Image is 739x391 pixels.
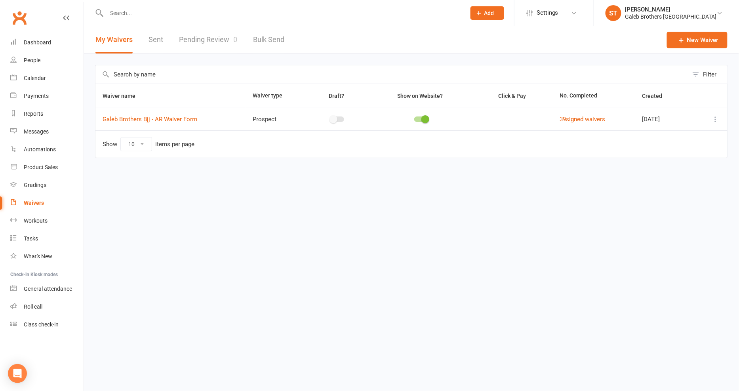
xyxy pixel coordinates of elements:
th: Waiver type [246,84,306,108]
div: items per page [155,141,194,148]
a: Galeb Brothers Bjj - AR Waiver Form [103,116,197,123]
a: Pending Review0 [179,26,237,53]
td: Prospect [246,108,306,130]
button: Draft? [322,91,353,101]
a: General attendance kiosk mode [10,280,84,298]
a: New Waiver [667,32,728,48]
td: [DATE] [635,108,695,130]
div: Automations [24,146,56,153]
a: What's New [10,248,84,265]
div: Dashboard [24,39,51,46]
div: [PERSON_NAME] [625,6,717,13]
div: Calendar [24,75,46,81]
div: Filter [703,70,717,79]
button: Created [642,91,671,101]
a: Gradings [10,176,84,194]
button: Add [470,6,504,20]
div: ST [606,5,621,21]
a: Tasks [10,230,84,248]
input: Search... [104,8,460,19]
th: No. Completed [553,84,635,108]
div: Reports [24,111,43,117]
span: Draft? [329,93,345,99]
a: Payments [10,87,84,105]
div: Roll call [24,303,42,310]
a: Class kiosk mode [10,316,84,334]
a: Calendar [10,69,84,87]
div: Open Intercom Messenger [8,364,27,383]
span: Show on Website? [398,93,443,99]
div: Galeb Brothers [GEOGRAPHIC_DATA] [625,13,717,20]
span: Add [484,10,494,16]
button: Click & Pay [491,91,535,101]
span: Waiver name [103,93,144,99]
div: Payments [24,93,49,99]
button: Show on Website? [390,91,452,101]
span: Click & Pay [498,93,526,99]
a: Reports [10,105,84,123]
button: Waiver name [103,91,144,101]
a: Messages [10,123,84,141]
a: Sent [149,26,163,53]
button: My Waivers [95,26,133,53]
div: People [24,57,40,63]
a: People [10,51,84,69]
a: Workouts [10,212,84,230]
a: Product Sales [10,158,84,176]
div: Product Sales [24,164,58,170]
div: General attendance [24,286,72,292]
span: 0 [233,35,237,44]
div: Waivers [24,200,44,206]
span: Created [642,93,671,99]
div: Workouts [24,217,48,224]
button: Filter [688,65,728,84]
a: 39signed waivers [560,116,606,123]
a: Automations [10,141,84,158]
a: Bulk Send [253,26,284,53]
span: Settings [537,4,558,22]
a: Dashboard [10,34,84,51]
div: Gradings [24,182,46,188]
div: Tasks [24,235,38,242]
div: Show [103,137,194,151]
div: Class check-in [24,321,59,328]
a: Clubworx [10,8,29,28]
div: What's New [24,253,52,259]
a: Waivers [10,194,84,212]
input: Search by name [95,65,688,84]
div: Messages [24,128,49,135]
a: Roll call [10,298,84,316]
